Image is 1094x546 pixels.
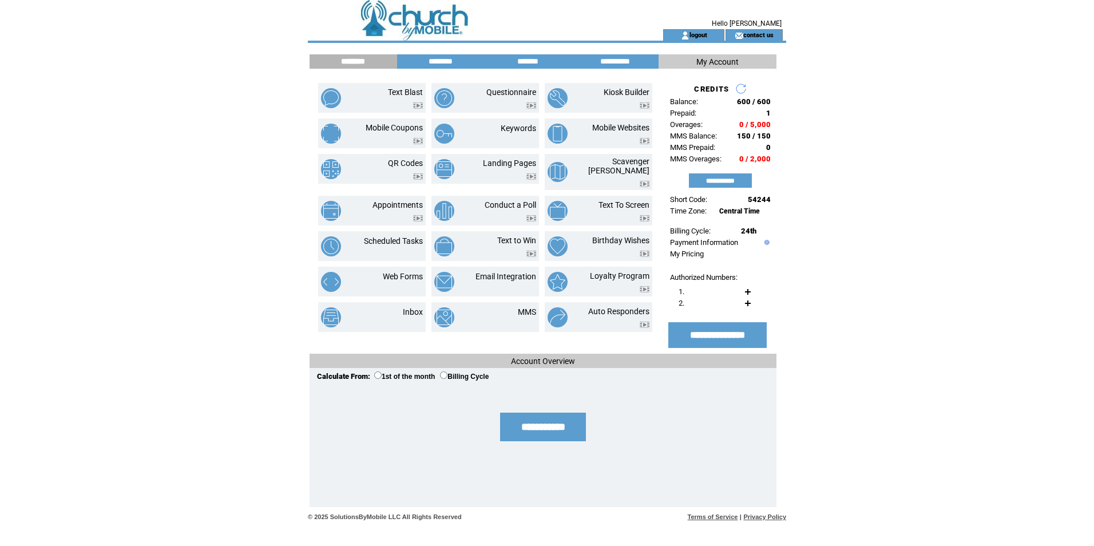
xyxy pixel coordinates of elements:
span: Short Code: [670,195,707,204]
a: Birthday Wishes [592,236,649,245]
span: Billing Cycle: [670,227,711,235]
a: Questionnaire [486,88,536,97]
span: © 2025 SolutionsByMobile LLC All Rights Reserved [308,513,462,520]
span: 0 / 5,000 [739,120,771,129]
a: logout [689,31,707,38]
img: video.png [640,286,649,292]
img: help.gif [762,240,770,245]
img: video.png [526,102,536,109]
span: 600 / 600 [737,97,771,106]
input: 1st of the month [374,371,382,379]
img: scheduled-tasks.png [321,236,341,256]
span: 54244 [748,195,771,204]
img: video.png [413,173,423,180]
a: Keywords [501,124,536,133]
img: inbox.png [321,307,341,327]
a: Scavenger [PERSON_NAME] [588,157,649,175]
a: Mobile Coupons [366,123,423,132]
img: video.png [526,173,536,180]
span: Account Overview [511,357,575,366]
span: 1. [679,287,684,296]
span: Authorized Numbers: [670,273,738,282]
img: mobile-coupons.png [321,124,341,144]
img: video.png [640,181,649,187]
img: mms.png [434,307,454,327]
a: Text To Screen [598,200,649,209]
img: kiosk-builder.png [548,88,568,108]
img: landing-pages.png [434,159,454,179]
span: MMS Balance: [670,132,717,140]
span: Hello [PERSON_NAME] [712,19,782,27]
img: video.png [526,251,536,257]
a: Mobile Websites [592,123,649,132]
img: conduct-a-poll.png [434,201,454,221]
img: video.png [640,251,649,257]
span: 24th [741,227,756,235]
a: Payment Information [670,238,738,247]
span: MMS Prepaid: [670,143,715,152]
img: video.png [640,138,649,144]
img: qr-codes.png [321,159,341,179]
img: video.png [413,138,423,144]
span: 0 / 2,000 [739,155,771,163]
span: Time Zone: [670,207,707,215]
a: Loyalty Program [590,271,649,280]
span: MMS Overages: [670,155,722,163]
img: text-blast.png [321,88,341,108]
a: MMS [518,307,536,316]
a: Inbox [403,307,423,316]
label: 1st of the month [374,373,435,381]
span: Prepaid: [670,109,696,117]
a: Appointments [372,200,423,209]
img: auto-responders.png [548,307,568,327]
img: account_icon.gif [681,31,689,40]
img: text-to-screen.png [548,201,568,221]
a: Email Integration [475,272,536,281]
a: Text to Win [497,236,536,245]
img: questionnaire.png [434,88,454,108]
span: My Account [696,57,739,66]
a: Kiosk Builder [604,88,649,97]
img: video.png [413,215,423,221]
span: 2. [679,299,684,307]
img: web-forms.png [321,272,341,292]
img: video.png [526,215,536,221]
img: appointments.png [321,201,341,221]
a: Landing Pages [483,159,536,168]
span: Calculate From: [317,372,370,381]
img: video.png [640,102,649,109]
input: Billing Cycle [440,371,447,379]
span: 1 [766,109,771,117]
a: Privacy Policy [743,513,786,520]
a: Terms of Service [688,513,738,520]
span: 150 / 150 [737,132,771,140]
img: email-integration.png [434,272,454,292]
span: 0 [766,143,771,152]
img: contact_us_icon.gif [735,31,743,40]
a: Text Blast [388,88,423,97]
img: video.png [640,322,649,328]
a: My Pricing [670,250,704,258]
span: Central Time [719,207,760,215]
a: Web Forms [383,272,423,281]
img: keywords.png [434,124,454,144]
span: CREDITS [694,85,729,93]
a: QR Codes [388,159,423,168]
img: birthday-wishes.png [548,236,568,256]
a: Conduct a Poll [485,200,536,209]
span: | [740,513,742,520]
a: Scheduled Tasks [364,236,423,246]
img: video.png [413,102,423,109]
label: Billing Cycle [440,373,489,381]
a: contact us [743,31,774,38]
a: Auto Responders [588,307,649,316]
span: Balance: [670,97,698,106]
img: loyalty-program.png [548,272,568,292]
img: video.png [640,215,649,221]
img: mobile-websites.png [548,124,568,144]
img: scavenger-hunt.png [548,162,568,182]
img: text-to-win.png [434,236,454,256]
span: Overages: [670,120,703,129]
